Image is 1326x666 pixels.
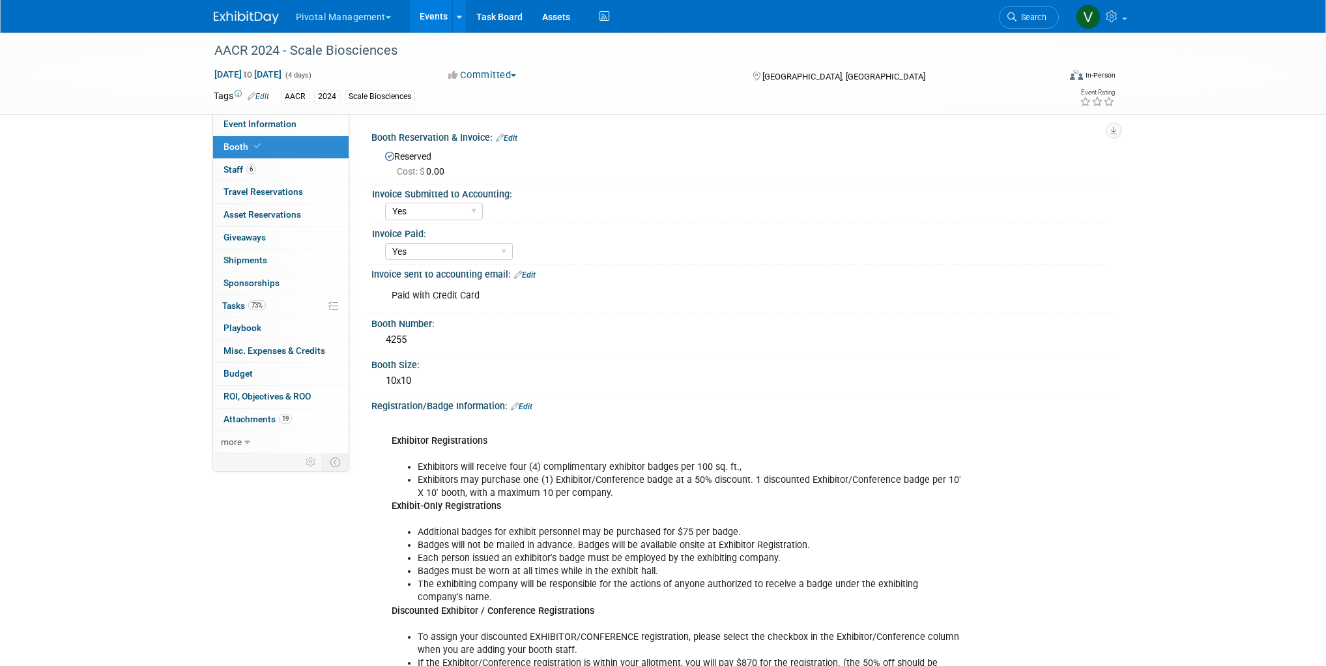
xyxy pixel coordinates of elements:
[223,186,303,197] span: Travel Reservations
[514,270,536,280] a: Edit
[223,414,292,424] span: Attachments
[1076,5,1101,29] img: Valerie Weld
[418,526,962,539] li: Additional badges for exhibit personnel may be purchased for $75 per badge.
[223,278,280,288] span: Sponsorships
[242,69,254,80] span: to
[223,255,267,265] span: Shipments
[223,209,301,220] span: Asset Reservations
[382,283,970,309] div: Paid with Credit Card
[418,461,962,474] li: Exhibitors will receive four (4) complimentary exhibitor badges per 100 sq. ft.,
[214,11,279,24] img: ExhibitDay
[254,143,261,150] i: Booth reservation complete
[223,141,263,152] span: Booth
[1085,70,1116,80] div: In-Person
[223,164,256,175] span: Staff
[322,454,349,471] td: Toggle Event Tabs
[223,391,311,401] span: ROI, Objectives & ROO
[371,128,1113,145] div: Booth Reservation & Invoice:
[246,164,256,174] span: 6
[223,323,261,333] span: Playbook
[418,539,962,552] li: Badges will not be mailed in advance. Badges will be available onsite at Exhibitor Registration.
[397,166,426,177] span: Cost: $
[213,227,349,249] a: Giveaways
[418,474,962,500] li: Exhibitors may purchase one (1) Exhibitor/Conference badge at a 50% discount. 1 discounted Exhibi...
[213,181,349,203] a: Travel Reservations
[371,265,1113,282] div: Invoice sent to accounting email:
[511,402,532,411] a: Edit
[300,454,323,471] td: Personalize Event Tab Strip
[444,68,521,82] button: Committed
[213,113,349,136] a: Event Information
[1080,89,1115,96] div: Event Rating
[418,565,962,578] li: Badges must be worn at all times while in the exhibit hall.
[248,300,266,310] span: 73%
[381,371,1103,391] div: 10x10
[999,6,1059,29] a: Search
[213,317,349,340] a: Playbook
[345,90,415,104] div: Scale Biosciences
[397,166,450,177] span: 0.00
[418,578,962,604] li: The exhibiting company will be responsible for the actions of anyone authorized to receive a badg...
[1016,12,1046,22] span: Search
[213,409,349,431] a: Attachments19
[372,224,1107,240] div: Invoice Paid:
[214,68,282,80] span: [DATE] [DATE]
[213,204,349,226] a: Asset Reservations
[279,414,292,424] span: 19
[213,386,349,408] a: ROI, Objectives & ROO
[1070,70,1083,80] img: Format-Inperson.png
[372,184,1107,201] div: Invoice Submitted to Accounting:
[371,355,1113,371] div: Booth Size:
[223,119,296,129] span: Event Information
[222,300,266,311] span: Tasks
[213,159,349,181] a: Staff6
[496,134,517,143] a: Edit
[213,136,349,158] a: Booth
[213,363,349,385] a: Budget
[314,90,340,104] div: 2024
[418,552,962,565] li: Each person issued an exhibitor's badge must be employed by the exhibiting company.
[392,500,501,512] b: Exhibit-Only Registrations
[371,396,1113,413] div: Registration/Badge Information:
[284,71,311,80] span: (4 days)
[223,368,253,379] span: Budget
[221,437,242,447] span: more
[982,68,1116,87] div: Event Format
[214,89,269,104] td: Tags
[210,39,1039,63] div: AACR 2024 - Scale Biosciences
[213,250,349,272] a: Shipments
[381,147,1103,178] div: Reserved
[223,232,266,242] span: Giveaways
[213,431,349,454] a: more
[213,340,349,362] a: Misc. Expenses & Credits
[762,72,925,81] span: [GEOGRAPHIC_DATA], [GEOGRAPHIC_DATA]
[213,272,349,295] a: Sponsorships
[371,314,1113,330] div: Booth Number:
[392,605,594,616] b: Discounted Exhibitor / Conference Registrations
[213,295,349,317] a: Tasks73%
[418,631,962,657] li: To assign your discounted EXHIBITOR/CONFERENCE registration, please select the checkbox in the Ex...
[392,435,487,446] b: Exhibitor Registrations
[248,92,269,101] a: Edit
[223,345,325,356] span: Misc. Expenses & Credits
[381,330,1103,350] div: 4255
[281,90,310,104] div: AACR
